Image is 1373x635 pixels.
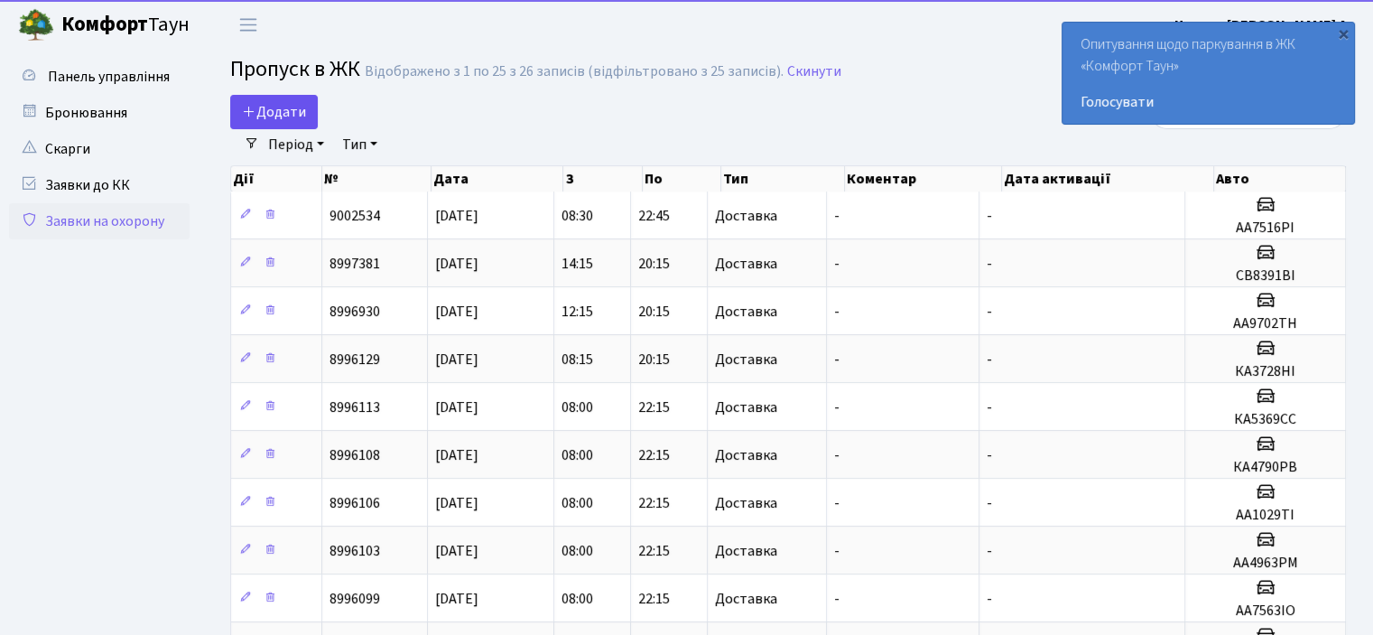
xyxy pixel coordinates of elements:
span: Панель управління [48,67,170,87]
h5: СВ8391ВІ [1192,267,1338,285]
th: По [643,166,721,191]
span: - [987,397,992,417]
a: Цитрус [PERSON_NAME] А. [1174,14,1351,36]
span: 8996099 [329,589,380,609]
a: Скарги [9,131,190,167]
span: - [834,589,840,609]
span: [DATE] [435,445,478,465]
span: - [987,541,992,561]
th: Дії [231,166,322,191]
th: Тип [721,166,844,191]
h5: КА5369СС [1192,411,1338,428]
span: Доставка [715,352,777,367]
th: Дата [431,166,564,191]
span: - [834,254,840,274]
span: [DATE] [435,206,478,226]
span: [DATE] [435,254,478,274]
span: 22:15 [638,493,670,513]
span: Доставка [715,304,777,319]
span: - [834,397,840,417]
span: - [987,254,992,274]
span: 08:00 [561,445,593,465]
span: - [987,589,992,609]
span: 8996129 [329,350,380,369]
a: Тип [335,129,385,160]
h5: АА4963РМ [1192,555,1338,572]
span: Додати [242,102,306,122]
span: 8996103 [329,541,380,561]
span: [DATE] [435,302,478,322]
span: 14:15 [561,254,593,274]
span: Доставка [715,448,777,462]
a: Період [261,129,331,160]
a: Заявки на охорону [9,203,190,239]
span: Доставка [715,400,777,415]
h5: АА1029ТІ [1192,507,1338,524]
h5: АА7516РІ [1192,219,1338,237]
span: 20:15 [638,302,670,322]
a: Додати [230,95,318,129]
span: 22:45 [638,206,670,226]
th: Коментар [845,166,1002,191]
img: logo.png [18,7,54,43]
span: 8996108 [329,445,380,465]
span: 8996930 [329,302,380,322]
span: [DATE] [435,541,478,561]
span: Пропуск в ЖК [230,53,360,85]
h5: КА4790РВ [1192,459,1338,476]
span: [DATE] [435,350,478,369]
span: Таун [61,10,190,41]
span: Доставка [715,257,777,271]
span: 8997381 [329,254,380,274]
h5: КА3728НІ [1192,363,1338,380]
span: [DATE] [435,493,478,513]
span: - [834,206,840,226]
span: - [987,445,992,465]
span: 20:15 [638,254,670,274]
span: 22:15 [638,541,670,561]
th: Авто [1214,166,1346,191]
span: 8996106 [329,493,380,513]
h5: АА7563ІО [1192,602,1338,620]
a: Панель управління [9,59,190,95]
th: Дата активації [1002,166,1214,191]
span: 22:15 [638,589,670,609]
div: Відображено з 1 по 25 з 26 записів (відфільтровано з 25 записів). [365,63,784,80]
span: [DATE] [435,589,478,609]
span: 22:15 [638,397,670,417]
span: Доставка [715,544,777,558]
span: 9002534 [329,206,380,226]
span: - [834,302,840,322]
span: [DATE] [435,397,478,417]
span: - [834,541,840,561]
span: 08:00 [561,589,593,609]
span: 08:00 [561,541,593,561]
span: 08:30 [561,206,593,226]
span: 20:15 [638,350,670,369]
span: - [834,493,840,513]
th: № [322,166,431,191]
span: Доставка [715,209,777,223]
span: - [987,206,992,226]
span: Доставка [715,592,777,606]
span: - [834,350,840,369]
span: Доставка [715,496,777,510]
span: - [987,493,992,513]
span: 08:00 [561,397,593,417]
h5: АА9702ТН [1192,315,1338,332]
th: З [563,166,642,191]
span: 22:15 [638,445,670,465]
div: × [1334,24,1352,42]
span: 08:00 [561,493,593,513]
span: - [834,445,840,465]
span: - [987,350,992,369]
b: Комфорт [61,10,148,39]
a: Заявки до КК [9,167,190,203]
b: Цитрус [PERSON_NAME] А. [1174,15,1351,35]
span: 12:15 [561,302,593,322]
button: Переключити навігацію [226,10,271,40]
span: - [987,302,992,322]
a: Скинути [787,63,841,80]
span: 8996113 [329,397,380,417]
div: Опитування щодо паркування в ЖК «Комфорт Таун» [1062,23,1354,124]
